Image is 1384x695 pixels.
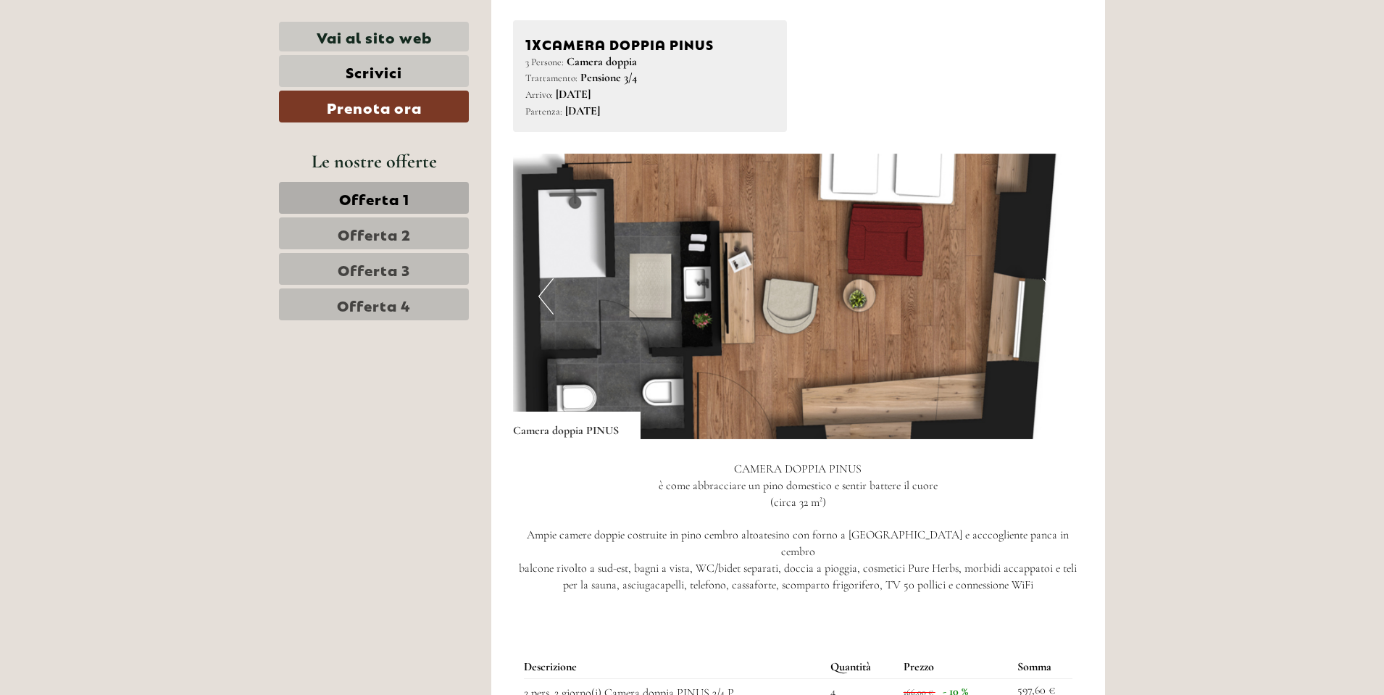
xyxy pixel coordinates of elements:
button: Previous [538,278,554,315]
b: [DATE] [565,104,600,118]
a: Vai al sito web [279,22,469,51]
small: 3 Persone: [525,56,564,68]
span: Offerta 3 [338,259,410,279]
span: Offerta 2 [338,223,411,244]
th: Descrizione [524,656,825,678]
a: Prenota ora [279,91,469,122]
b: 1x [525,33,542,53]
th: Prezzo [898,656,1012,678]
img: image [513,154,1084,439]
button: Next [1043,278,1058,315]
small: Partenza: [525,105,562,117]
div: Le nostre offerte [279,148,469,175]
div: Camera doppia PINUS [525,33,775,54]
th: Quantità [825,656,897,678]
small: 17:25 [22,70,193,80]
p: CAMERA DOPPIA PINUS è come abbracciare un pino domestico e sentir battere il cuore (circa 32 m²) ... [513,461,1084,594]
span: Offerta 4 [337,294,411,315]
div: Camera doppia PINUS [513,412,641,439]
div: Buon giorno, come possiamo aiutarla? [11,39,201,83]
div: [DATE] [259,11,312,36]
button: Invia [485,375,571,407]
div: [GEOGRAPHIC_DATA] [22,42,193,54]
b: Camera doppia [567,54,637,69]
small: Arrivo: [525,88,553,101]
span: Offerta 1 [339,188,409,208]
a: Scrivici [279,55,469,87]
b: [DATE] [556,87,591,101]
small: Trattamento: [525,72,578,84]
th: Somma [1012,656,1072,678]
b: Pensione 3/4 [580,70,637,85]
